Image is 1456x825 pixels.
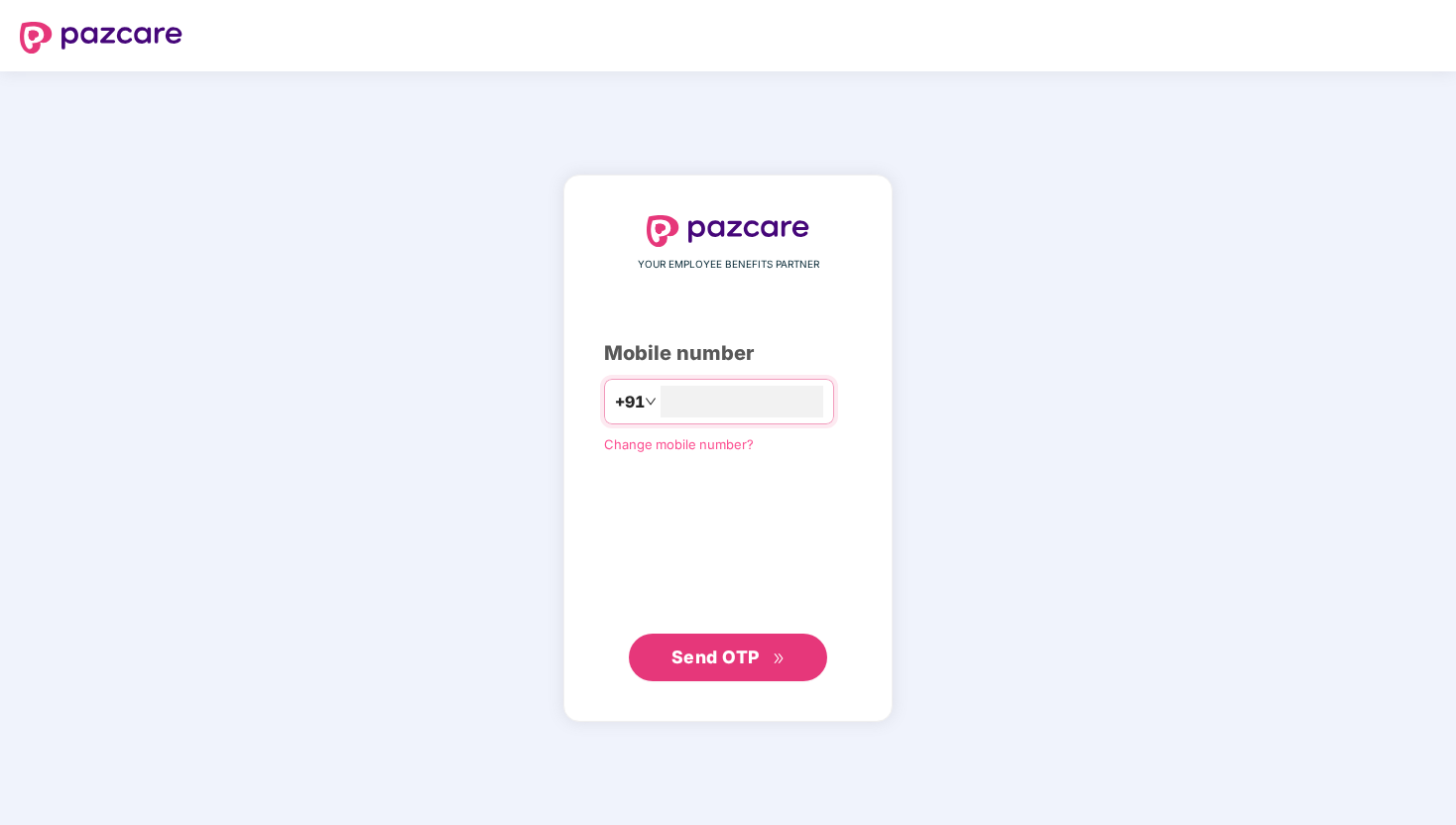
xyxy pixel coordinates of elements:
[20,22,182,54] img: logo
[671,647,760,667] span: Send OTP
[629,634,827,681] button: Send OTPdouble-right
[604,338,852,369] div: Mobile number
[645,396,657,408] span: down
[647,215,809,247] img: logo
[604,436,754,452] a: Change mobile number?
[773,652,786,665] span: double-right
[615,390,645,414] span: +91
[638,257,819,273] span: YOUR EMPLOYEE BENEFITS PARTNER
